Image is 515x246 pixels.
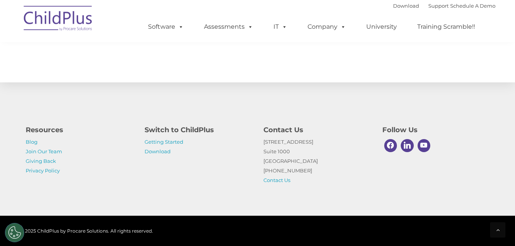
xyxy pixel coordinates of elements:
[20,0,97,39] img: ChildPlus by Procare Solutions
[416,137,433,154] a: Youtube
[410,19,483,34] a: Training Scramble!!
[382,137,399,154] a: Facebook
[26,167,60,174] a: Privacy Policy
[393,3,419,9] a: Download
[26,148,62,154] a: Join Our Team
[145,139,183,145] a: Getting Started
[263,137,371,185] p: [STREET_ADDRESS] Suite 1000 [GEOGRAPHIC_DATA] [PHONE_NUMBER]
[382,125,490,135] h4: Follow Us
[263,177,290,183] a: Contact Us
[450,3,495,9] a: Schedule A Demo
[145,148,171,154] a: Download
[266,19,295,34] a: IT
[393,3,495,9] font: |
[26,158,56,164] a: Giving Back
[300,19,354,34] a: Company
[399,137,416,154] a: Linkedin
[359,19,405,34] a: University
[26,139,38,145] a: Blog
[107,51,130,56] span: Last name
[145,125,252,135] h4: Switch to ChildPlus
[263,125,371,135] h4: Contact Us
[107,82,139,88] span: Phone number
[196,19,261,34] a: Assessments
[140,19,191,34] a: Software
[26,125,133,135] h4: Resources
[20,228,153,234] span: © 2025 ChildPlus by Procare Solutions. All rights reserved.
[5,223,24,242] button: Cookies Settings
[428,3,449,9] a: Support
